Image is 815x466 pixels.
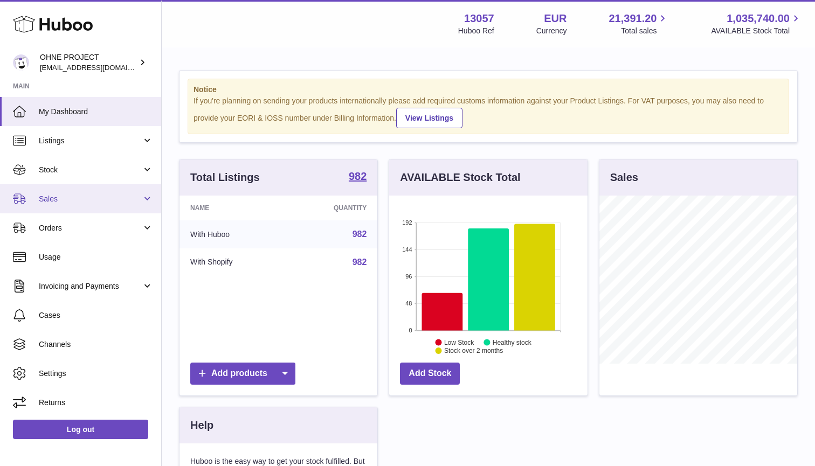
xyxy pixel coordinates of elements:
a: 982 [353,258,367,267]
h3: Sales [610,170,638,185]
strong: Notice [194,85,783,95]
text: Low Stock [444,338,474,346]
a: View Listings [396,108,462,128]
span: Invoicing and Payments [39,281,142,291]
a: Log out [13,420,148,439]
div: Currency [536,26,567,36]
img: support@ohneproject.com [13,54,29,71]
div: OHNE PROJECT [40,52,137,73]
a: 982 [349,171,367,184]
span: My Dashboard [39,107,153,117]
div: If you're planning on sending your products internationally please add required customs informati... [194,96,783,128]
span: Total sales [621,26,669,36]
span: 21,391.20 [609,11,657,26]
td: With Huboo [179,220,286,248]
strong: 982 [349,171,367,182]
text: 192 [402,219,412,226]
h3: Help [190,418,213,433]
th: Name [179,196,286,220]
h3: AVAILABLE Stock Total [400,170,520,185]
h3: Total Listings [190,170,260,185]
a: 21,391.20 Total sales [609,11,669,36]
text: 48 [406,300,412,307]
span: Channels [39,339,153,350]
strong: EUR [544,11,567,26]
span: AVAILABLE Stock Total [711,26,802,36]
th: Quantity [286,196,377,220]
a: Add Stock [400,363,460,385]
a: 982 [353,229,367,239]
a: Add products [190,363,295,385]
text: 96 [406,273,412,280]
span: Sales [39,194,142,204]
text: Healthy stock [493,338,532,346]
span: Listings [39,136,142,146]
text: Stock over 2 months [444,347,503,354]
span: [EMAIL_ADDRESS][DOMAIN_NAME] [40,63,158,72]
span: Usage [39,252,153,262]
span: Cases [39,310,153,321]
text: 144 [402,246,412,253]
a: 1,035,740.00 AVAILABLE Stock Total [711,11,802,36]
span: Stock [39,165,142,175]
div: Huboo Ref [458,26,494,36]
span: Orders [39,223,142,233]
span: 1,035,740.00 [727,11,790,26]
span: Settings [39,368,153,379]
td: With Shopify [179,248,286,276]
strong: 13057 [464,11,494,26]
span: Returns [39,398,153,408]
text: 0 [409,327,412,333]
